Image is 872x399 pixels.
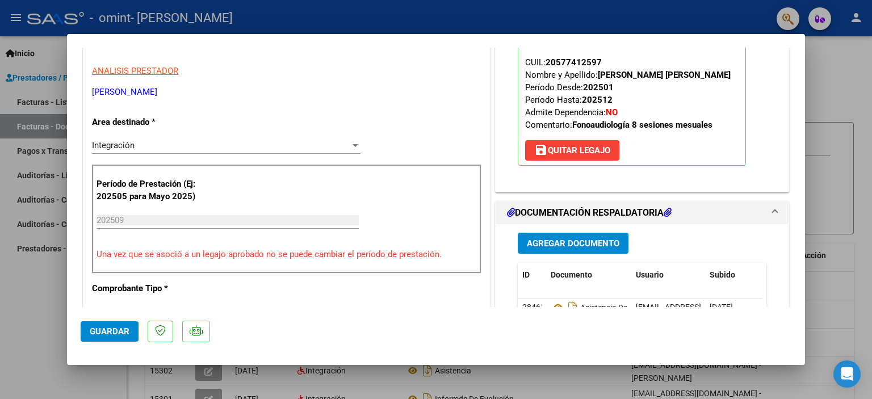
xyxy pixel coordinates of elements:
span: Usuario [636,270,664,279]
p: Una vez que se asoció a un legajo aprobado no se puede cambiar el período de prestación. [97,248,477,261]
datatable-header-cell: ID [518,263,546,287]
span: Documento [551,270,592,279]
span: Guardar [90,326,129,337]
strong: 202512 [582,95,613,105]
datatable-header-cell: Subido [705,263,762,287]
strong: NO [606,107,618,117]
strong: 202501 [583,82,614,93]
datatable-header-cell: Documento [546,263,631,287]
button: Quitar Legajo [525,140,619,161]
span: Comentario: [525,120,712,130]
p: Legajo preaprobado para Período de Prestación: [518,15,746,166]
span: Subido [710,270,735,279]
span: Integración [92,140,135,150]
span: 28461 [522,303,545,312]
button: Agregar Documento [518,233,628,254]
div: 20577412597 [546,56,602,69]
p: Area destinado * [92,116,209,129]
strong: Fonoaudiología 8 sesiones mesuales [572,120,712,130]
span: ID [522,270,530,279]
span: [EMAIL_ADDRESS][DOMAIN_NAME] - [PERSON_NAME] [636,303,828,312]
div: Open Intercom Messenger [833,360,861,388]
span: ANALISIS PRESTADOR [92,66,178,76]
h1: DOCUMENTACIÓN RESPALDATORIA [507,206,672,220]
span: [DATE] [710,303,733,312]
mat-expansion-panel-header: DOCUMENTACIÓN RESPALDATORIA [496,201,789,224]
span: Agregar Documento [527,238,619,249]
span: Asistencia De [DATE] [551,303,652,312]
mat-icon: save [534,143,548,157]
datatable-header-cell: Usuario [631,263,705,287]
datatable-header-cell: Acción [762,263,819,287]
p: Comprobante Tipo * [92,282,209,295]
strong: [PERSON_NAME] [PERSON_NAME] [598,70,731,80]
span: Factura C [92,307,128,317]
p: Período de Prestación (Ej: 202505 para Mayo 2025) [97,178,211,203]
span: CUIL: Nombre y Apellido: Período Desde: Período Hasta: Admite Dependencia: [525,57,731,130]
button: Guardar [81,321,139,342]
span: Quitar Legajo [534,145,610,156]
p: [PERSON_NAME] [92,86,481,99]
